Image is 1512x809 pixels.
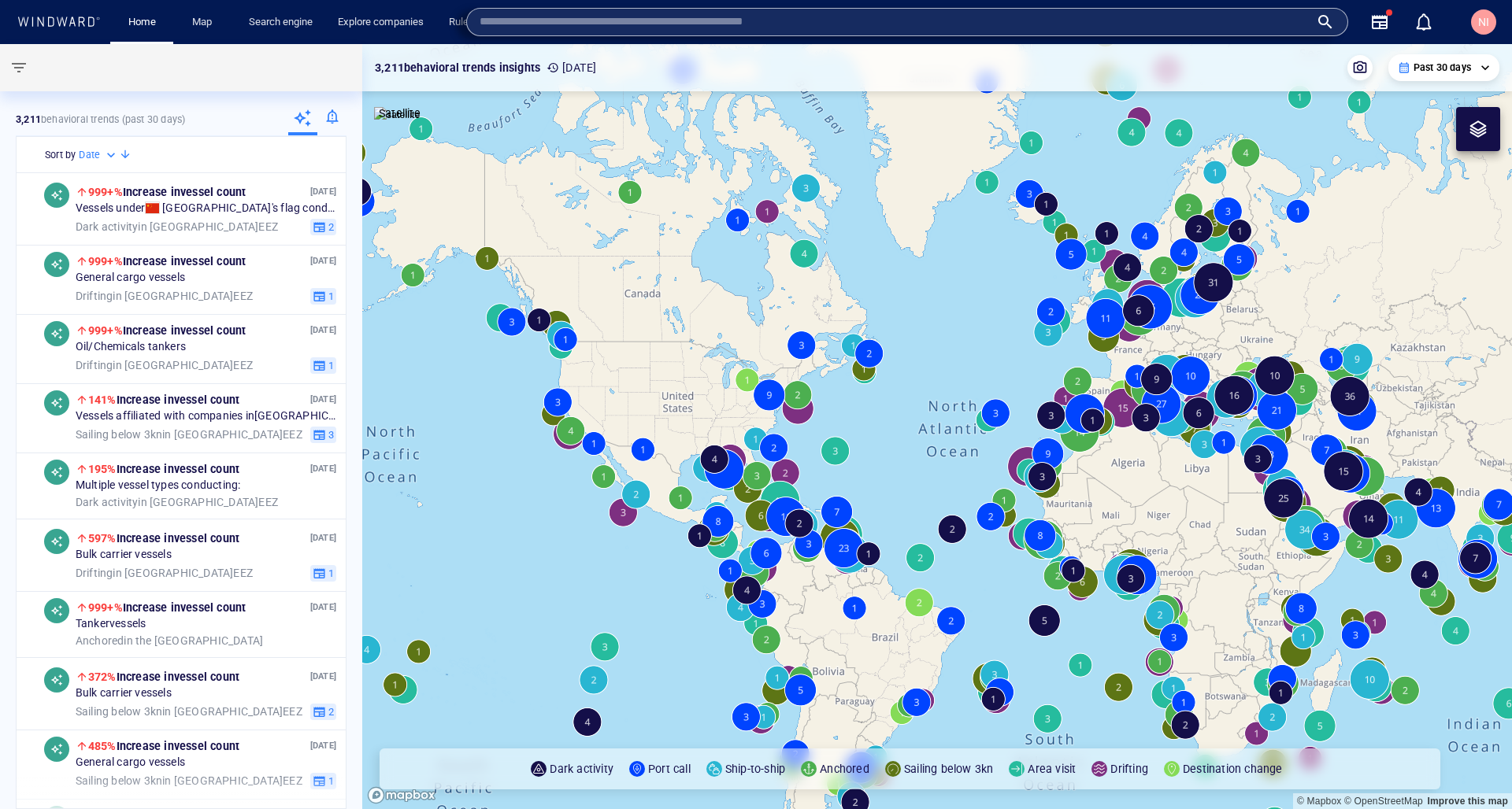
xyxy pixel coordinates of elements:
span: 141% [88,393,117,406]
span: 999+% [88,601,123,614]
p: [DATE] [310,738,336,753]
span: 2 [326,704,334,718]
span: Increase in vessel count [88,740,239,752]
span: 2 [326,220,334,234]
button: Map [180,9,230,36]
span: Increase in vessel count [88,393,239,406]
a: Explore companies [332,9,430,36]
a: Rule engine [443,9,507,36]
span: 195% [88,463,117,475]
span: in [GEOGRAPHIC_DATA] EEZ [76,289,253,303]
canvas: Map [362,44,1512,809]
button: 1 [310,564,336,582]
img: satellite [374,107,421,123]
p: [DATE] [310,323,336,338]
button: 1 [310,356,336,374]
p: [DATE] [310,392,336,407]
span: in [GEOGRAPHIC_DATA] EEZ [76,704,302,718]
strong: 3,211 [16,113,41,125]
a: Map [186,9,224,36]
a: Map feedback [1427,796,1508,807]
span: in [GEOGRAPHIC_DATA] EEZ [76,774,302,788]
h6: Date [79,147,100,163]
span: Increase in vessel count [88,463,239,475]
span: Dark activity [76,495,139,508]
span: Drifting [76,289,113,301]
div: Notification center [1414,13,1433,31]
a: Mapbox [1297,796,1341,807]
span: Increase in vessel count [88,186,246,198]
a: Search engine [243,9,319,36]
span: Tanker vessels [76,617,146,631]
p: Past 30 days [1414,61,1471,75]
span: 999+% [88,186,123,198]
span: Bulk carrier vessels [76,548,172,562]
button: 2 [310,218,336,235]
span: 999+% [88,324,123,337]
p: Sailing below 3kn [904,759,993,778]
span: in the [GEOGRAPHIC_DATA] [76,634,263,648]
iframe: Chat [1445,738,1500,797]
p: Destination change [1183,759,1283,778]
span: Increase in vessel count [88,324,246,337]
h6: Sort by [45,147,76,163]
span: Increase in vessel count [88,601,246,614]
p: Dark activity [550,759,613,778]
span: Vessels affiliated with companies in [GEOGRAPHIC_DATA] [76,409,336,423]
span: 3 [326,427,334,441]
a: Mapbox logo [367,786,436,804]
p: Port call [648,759,691,778]
span: Sailing below 3kn [76,704,162,717]
span: 372% [88,670,117,683]
p: [DATE] [547,58,596,77]
a: OpenStreetMap [1344,796,1423,807]
button: 2 [310,703,336,720]
span: in [GEOGRAPHIC_DATA] EEZ [76,220,278,234]
div: Date [79,147,119,163]
span: Increase in vessel count [88,255,246,268]
span: Drifting [76,358,113,371]
p: [DATE] [310,669,336,684]
button: NI [1468,6,1499,38]
span: 1 [326,566,334,580]
span: 1 [326,289,334,303]
button: Home [117,9,167,36]
p: Satellite [379,104,421,123]
p: 3,211 behavioral trends insights [375,58,540,77]
span: in [GEOGRAPHIC_DATA] EEZ [76,427,302,441]
span: 485% [88,740,117,752]
span: Sailing below 3kn [76,427,162,440]
p: Anchored [820,759,869,778]
span: Dark activity [76,220,139,232]
p: Drifting [1110,759,1148,778]
span: Sailing below 3kn [76,774,162,786]
div: Past 30 days [1398,61,1490,75]
p: [DATE] [310,461,336,476]
span: 1 [326,774,334,788]
p: [DATE] [310,184,336,199]
p: behavioral trends (Past 30 days) [16,113,185,127]
button: 1 [310,287,336,305]
p: Area visit [1028,759,1076,778]
p: [DATE] [310,253,336,268]
span: in [GEOGRAPHIC_DATA] EEZ [76,495,278,509]
p: [DATE] [310,600,336,615]
span: Increase in vessel count [88,532,239,545]
span: General cargo vessels [76,755,185,770]
span: 999+% [88,255,123,268]
span: General cargo vessels [76,271,185,285]
span: 597% [88,532,117,545]
span: Bulk carrier vessels [76,686,172,700]
span: in [GEOGRAPHIC_DATA] EEZ [76,566,253,580]
button: 1 [310,772,336,789]
span: Oil/Chemicals tankers [76,340,186,354]
span: 1 [326,358,334,372]
span: Multiple vessel types conducting: [76,478,241,493]
span: in [GEOGRAPHIC_DATA] EEZ [76,358,253,372]
span: Increase in vessel count [88,670,239,683]
p: Ship-to-ship [725,759,785,778]
p: [DATE] [310,530,336,545]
